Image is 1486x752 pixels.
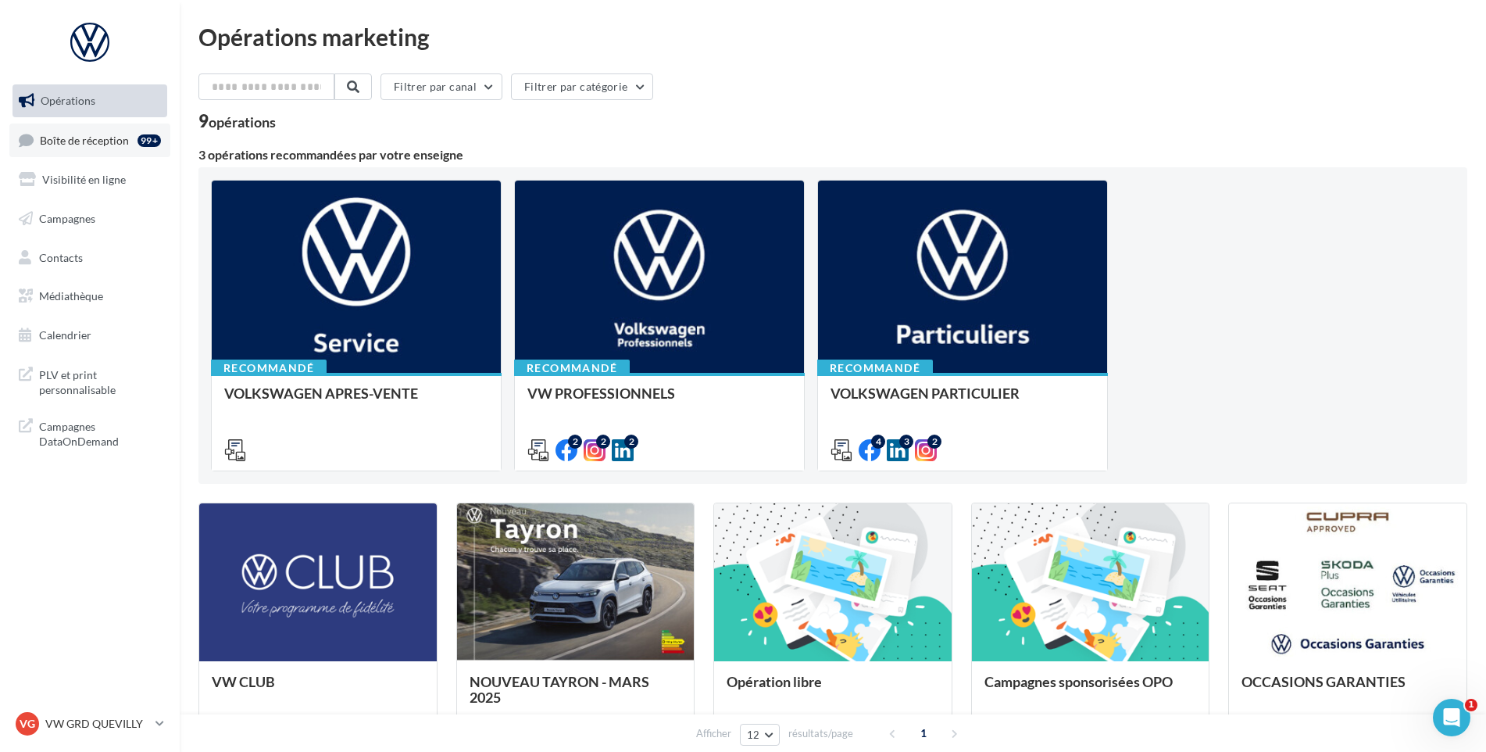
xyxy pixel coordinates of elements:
div: 2 [624,435,638,449]
div: Recommandé [817,360,933,377]
a: Visibilité en ligne [9,163,170,196]
span: Contacts [39,250,83,263]
div: 2 [927,435,941,449]
span: Campagnes sponsorisées OPO [984,673,1173,690]
span: Calendrier [39,328,91,342]
div: 4 [871,435,885,449]
a: Opérations [9,84,170,117]
div: 2 [596,435,610,449]
a: VG VW GRD QUEVILLY [13,709,167,739]
span: VOLKSWAGEN PARTICULIER [831,385,1020,402]
span: OCCASIONS GARANTIES [1241,673,1406,690]
span: Opération libre [727,673,822,690]
a: Boîte de réception99+ [9,124,170,157]
span: résultats/page [788,726,853,741]
span: Visibilité en ligne [42,173,126,186]
a: Campagnes DataOnDemand [9,410,170,456]
button: Filtrer par canal [380,73,502,100]
span: 12 [747,729,760,741]
div: Recommandé [211,360,327,377]
a: Contacts [9,242,170,274]
span: Médiathèque [39,289,103,303]
div: Recommandé [514,360,630,377]
div: 99+ [138,134,161,147]
span: VG [20,716,35,732]
span: 1 [1465,699,1477,711]
span: Opérations [41,94,95,107]
button: 12 [740,724,780,746]
a: Campagnes [9,202,170,235]
iframe: Intercom live chat [1433,699,1470,736]
span: PLV et print personnalisable [39,364,161,398]
div: opérations [209,115,276,129]
div: Opérations marketing [198,25,1467,48]
span: VW PROFESSIONNELS [527,385,675,402]
a: PLV et print personnalisable [9,358,170,404]
button: Filtrer par catégorie [511,73,653,100]
a: Calendrier [9,319,170,352]
span: NOUVEAU TAYRON - MARS 2025 [470,673,649,706]
div: 3 [899,435,913,449]
span: VW CLUB [212,673,275,690]
a: Médiathèque [9,280,170,313]
div: 2 [568,435,582,449]
span: 1 [911,721,936,746]
div: 3 opérations recommandées par votre enseigne [198,149,1467,161]
span: Campagnes [39,212,95,225]
span: Campagnes DataOnDemand [39,416,161,449]
div: 9 [198,113,276,130]
span: Boîte de réception [40,133,129,146]
span: Afficher [696,726,731,741]
p: VW GRD QUEVILLY [45,716,149,732]
span: VOLKSWAGEN APRES-VENTE [224,385,418,402]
